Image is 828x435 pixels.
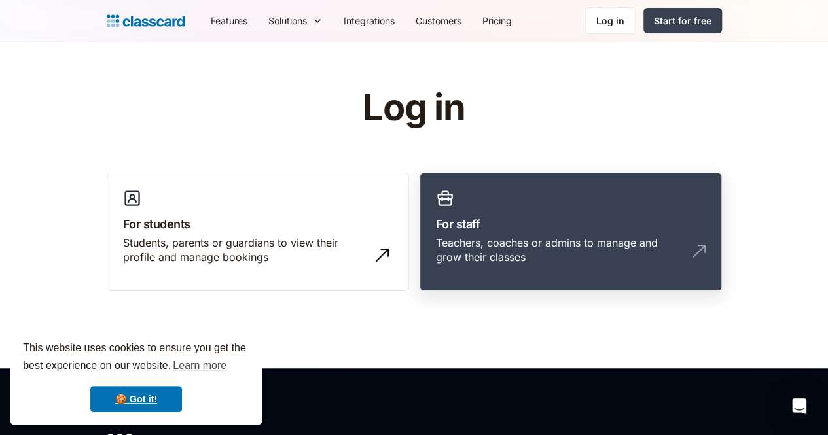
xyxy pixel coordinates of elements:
a: Features [200,6,258,35]
h3: For staff [436,215,706,233]
div: Teachers, coaches or admins to manage and grow their classes [436,235,679,265]
div: Solutions [268,14,307,27]
a: For studentsStudents, parents or guardians to view their profile and manage bookings [107,173,409,292]
div: Open Intercom Messenger [783,391,815,422]
a: Pricing [472,6,522,35]
h3: For students [123,215,393,233]
h1: Log in [206,88,622,128]
a: Integrations [333,6,405,35]
a: learn more about cookies [171,356,228,375]
div: Log in [596,14,624,27]
a: Log in [585,7,636,34]
div: Students, parents or guardians to view their profile and manage bookings [123,235,367,265]
a: Customers [405,6,472,35]
a: Start for free [643,8,722,33]
div: cookieconsent [10,328,262,425]
div: Start for free [654,14,711,27]
div: Solutions [258,6,333,35]
a: Logo [107,12,185,30]
a: For staffTeachers, coaches or admins to manage and grow their classes [420,173,722,292]
span: This website uses cookies to ensure you get the best experience on our website. [23,340,249,375]
a: dismiss cookie message [90,386,182,412]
